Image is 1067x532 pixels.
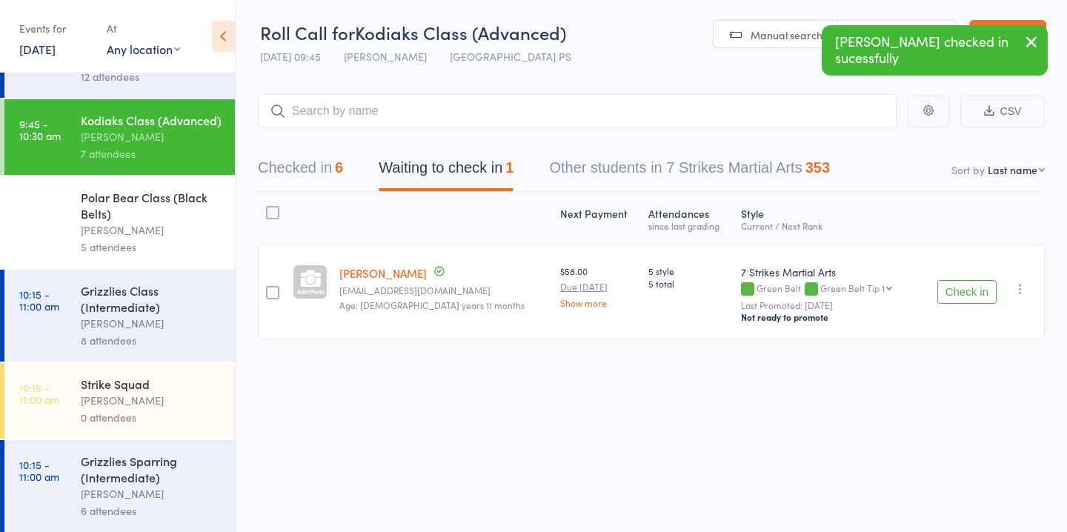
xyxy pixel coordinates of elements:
[81,502,222,519] div: 6 attendees
[549,152,830,191] button: Other students in 7 Strikes Martial Arts353
[81,128,222,145] div: [PERSON_NAME]
[81,332,222,349] div: 8 attendees
[4,176,235,268] a: 9:45 -10:30 amPolar Bear Class (Black Belts)[PERSON_NAME]5 attendees
[505,159,513,176] div: 1
[960,96,1045,127] button: CSV
[741,221,911,230] div: Current / Next Rank
[4,270,235,362] a: 10:15 -11:00 amGrizzlies Class (Intermediate)[PERSON_NAME]8 attendees
[560,298,637,307] a: Show more
[741,283,911,296] div: Green Belt
[741,311,911,323] div: Not ready to promote
[107,41,180,57] div: Any location
[19,195,61,219] time: 9:45 - 10:30 am
[335,159,343,176] div: 6
[648,221,729,230] div: since last grading
[81,282,222,315] div: Grizzlies Class (Intermediate)
[344,49,427,64] span: [PERSON_NAME]
[937,280,997,304] button: Check in
[81,376,222,392] div: Strike Squad
[19,459,59,482] time: 10:15 - 11:00 am
[81,68,222,85] div: 12 attendees
[805,159,830,176] div: 353
[19,118,61,142] time: 9:45 - 10:30 am
[81,315,222,332] div: [PERSON_NAME]
[741,300,911,310] small: Last Promoted: [DATE]
[735,199,917,238] div: Style
[19,288,59,312] time: 10:15 - 11:00 am
[560,282,637,292] small: Due [DATE]
[379,152,513,191] button: Waiting to check in1
[554,199,643,238] div: Next Payment
[260,49,321,64] span: [DATE] 09:45
[355,20,566,44] span: Kodiaks Class (Advanced)
[258,94,897,128] input: Search by name
[258,152,343,191] button: Checked in6
[642,199,735,238] div: Atten­dances
[19,382,59,405] time: 10:15 - 11:00 am
[822,25,1048,76] div: [PERSON_NAME] checked in sucessfully
[339,299,525,311] span: Age: [DEMOGRAPHIC_DATA] years 11 months
[81,112,222,128] div: Kodiaks Class (Advanced)
[339,285,548,296] small: bistashivani@gmail.com
[820,283,885,293] div: Green Belt Tip 1
[81,409,222,426] div: 0 attendees
[969,20,1046,50] a: Exit roll call
[19,41,56,57] a: [DATE]
[81,189,222,222] div: Polar Bear Class (Black Belts)
[741,265,911,279] div: 7 Strikes Martial Arts
[4,440,235,532] a: 10:15 -11:00 amGrizzlies Sparring (Intermediate)[PERSON_NAME]6 attendees
[951,162,985,177] label: Sort by
[648,277,729,290] span: 5 total
[751,27,822,42] span: Manual search
[107,16,180,41] div: At
[81,145,222,162] div: 7 attendees
[81,239,222,256] div: 5 attendees
[560,265,637,307] div: $58.00
[4,363,235,439] a: 10:15 -11:00 amStrike Squad[PERSON_NAME]0 attendees
[988,162,1037,177] div: Last name
[339,265,427,281] a: [PERSON_NAME]
[81,453,222,485] div: Grizzlies Sparring (Intermediate)
[81,392,222,409] div: [PERSON_NAME]
[19,16,92,41] div: Events for
[450,49,571,64] span: [GEOGRAPHIC_DATA] PS
[260,20,355,44] span: Roll Call for
[81,485,222,502] div: [PERSON_NAME]
[648,265,729,277] span: 5 style
[81,222,222,239] div: [PERSON_NAME]
[4,99,235,175] a: 9:45 -10:30 amKodiaks Class (Advanced)[PERSON_NAME]7 attendees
